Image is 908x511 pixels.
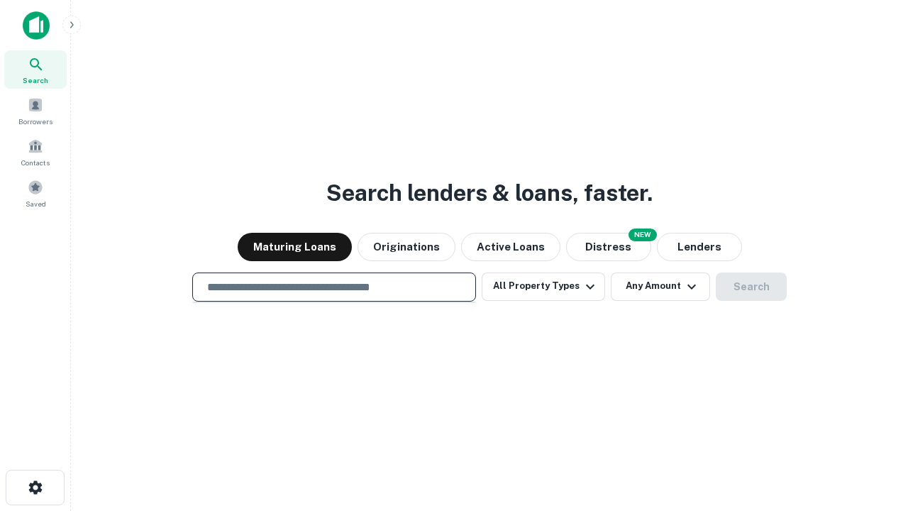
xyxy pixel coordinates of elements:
span: Contacts [21,157,50,168]
div: NEW [629,229,657,241]
button: Search distressed loans with lien and other non-mortgage details. [566,233,651,261]
button: Originations [358,233,455,261]
button: Active Loans [461,233,560,261]
iframe: Chat Widget [837,397,908,466]
a: Contacts [4,133,67,171]
button: Any Amount [611,273,710,301]
button: All Property Types [482,273,605,301]
span: Borrowers [18,116,52,127]
span: Search [23,75,48,86]
a: Borrowers [4,92,67,130]
h3: Search lenders & loans, faster. [326,176,653,210]
button: Lenders [657,233,742,261]
a: Saved [4,174,67,212]
a: Search [4,50,67,89]
img: capitalize-icon.png [23,11,50,40]
button: Maturing Loans [238,233,352,261]
span: Saved [26,198,46,209]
